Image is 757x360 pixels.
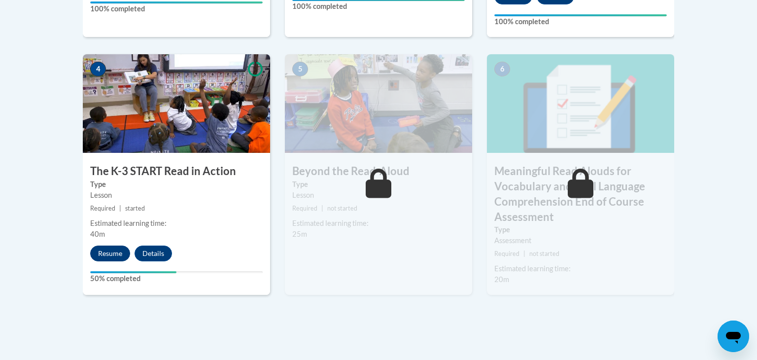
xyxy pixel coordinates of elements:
[494,250,519,257] span: Required
[90,246,130,261] button: Resume
[494,224,667,235] label: Type
[292,62,308,76] span: 5
[487,164,674,224] h3: Meaningful Read Alouds for Vocabulary and Oral Language Comprehension End of Course Assessment
[90,190,263,201] div: Lesson
[83,164,270,179] h3: The K-3 START Read in Action
[90,230,105,238] span: 40m
[292,205,317,212] span: Required
[285,54,472,153] img: Course Image
[494,62,510,76] span: 6
[292,179,465,190] label: Type
[90,205,115,212] span: Required
[327,205,357,212] span: not started
[494,235,667,246] div: Assessment
[292,190,465,201] div: Lesson
[90,1,263,3] div: Your progress
[90,3,263,14] label: 100% completed
[135,246,172,261] button: Details
[83,54,270,153] img: Course Image
[494,14,667,16] div: Your progress
[494,16,667,27] label: 100% completed
[90,273,263,284] label: 50% completed
[321,205,323,212] span: |
[90,62,106,76] span: 4
[487,54,674,153] img: Course Image
[90,179,263,190] label: Type
[285,164,472,179] h3: Beyond the Read-Aloud
[292,230,307,238] span: 25m
[90,271,176,273] div: Your progress
[119,205,121,212] span: |
[292,1,465,12] label: 100% completed
[292,218,465,229] div: Estimated learning time:
[494,263,667,274] div: Estimated learning time:
[523,250,525,257] span: |
[494,275,509,284] span: 20m
[529,250,559,257] span: not started
[125,205,145,212] span: started
[90,218,263,229] div: Estimated learning time:
[718,321,749,352] iframe: Button to launch messaging window, conversation in progress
